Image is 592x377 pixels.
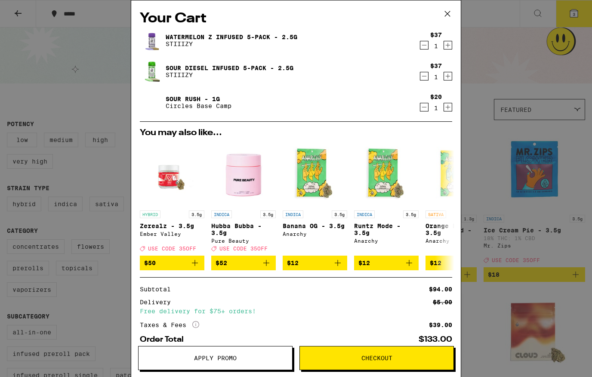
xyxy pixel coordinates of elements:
[140,9,452,28] h2: Your Cart
[144,260,156,266] span: $50
[283,210,303,218] p: INDICA
[140,28,164,53] img: Watermelon Z Infused 5-Pack - 2.5g
[430,62,442,69] div: $37
[444,72,452,80] button: Increment
[140,222,204,229] p: Zerealz - 3.5g
[189,210,204,218] p: 3.5g
[140,256,204,270] button: Add to bag
[425,210,446,218] p: SATIVA
[211,256,276,270] button: Add to bag
[140,142,204,256] a: Open page for Zerealz - 3.5g from Ember Valley
[194,355,237,361] span: Apply Promo
[140,231,204,237] div: Ember Valley
[354,238,419,244] div: Anarchy
[140,59,164,83] img: Sour Diesel Infused 5-Pack - 2.5g
[444,103,452,111] button: Increment
[332,210,347,218] p: 3.5g
[354,222,419,236] p: Runtz Mode - 3.5g
[166,34,297,40] a: Watermelon Z Infused 5-Pack - 2.5g
[299,346,454,370] button: Checkout
[430,105,442,111] div: 1
[420,41,429,49] button: Decrement
[140,129,452,137] h2: You may also like...
[354,142,419,206] img: Anarchy - Runtz Mode - 3.5g
[140,321,199,329] div: Taxes & Fees
[216,260,227,266] span: $52
[430,31,442,38] div: $37
[425,256,490,270] button: Add to bag
[166,65,293,71] a: Sour Diesel Infused 5-Pack - 2.5g
[140,90,164,114] img: Sour Rush - 1g
[140,142,204,206] img: Ember Valley - Zerealz - 3.5g
[429,322,452,328] div: $39.00
[425,142,490,256] a: Open page for Orange Runtz - 3.5g from Anarchy
[166,102,231,109] p: Circles Base Camp
[283,231,347,237] div: Anarchy
[283,222,347,229] p: Banana OG - 3.5g
[425,222,490,236] p: Orange Runtz - 3.5g
[283,256,347,270] button: Add to bag
[425,238,490,244] div: Anarchy
[211,222,276,236] p: Hubba Bubba - 3.5g
[287,260,299,266] span: $12
[354,210,375,218] p: INDICA
[166,40,297,47] p: STIIIZY
[354,256,419,270] button: Add to bag
[419,336,452,343] div: $133.00
[138,346,293,370] button: Apply Promo
[420,72,429,80] button: Decrement
[283,142,347,206] img: Anarchy - Banana OG - 3.5g
[166,96,231,102] a: Sour Rush - 1g
[140,336,190,343] div: Order Total
[420,103,429,111] button: Decrement
[361,355,392,361] span: Checkout
[219,246,268,251] span: USE CODE 35OFF
[430,260,441,266] span: $12
[140,299,177,305] div: Delivery
[430,93,442,100] div: $20
[354,142,419,256] a: Open page for Runtz Mode - 3.5g from Anarchy
[433,299,452,305] div: $5.00
[425,142,490,206] img: Anarchy - Orange Runtz - 3.5g
[140,286,177,292] div: Subtotal
[403,210,419,218] p: 3.5g
[211,238,276,244] div: Pure Beauty
[166,71,293,78] p: STIIIZY
[260,210,276,218] p: 3.5g
[211,142,276,256] a: Open page for Hubba Bubba - 3.5g from Pure Beauty
[283,142,347,256] a: Open page for Banana OG - 3.5g from Anarchy
[430,74,442,80] div: 1
[140,308,452,314] div: Free delivery for $75+ orders!
[211,142,276,206] img: Pure Beauty - Hubba Bubba - 3.5g
[358,260,370,266] span: $12
[444,41,452,49] button: Increment
[429,286,452,292] div: $94.00
[148,246,196,251] span: USE CODE 35OFF
[211,210,232,218] p: INDICA
[430,43,442,49] div: 1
